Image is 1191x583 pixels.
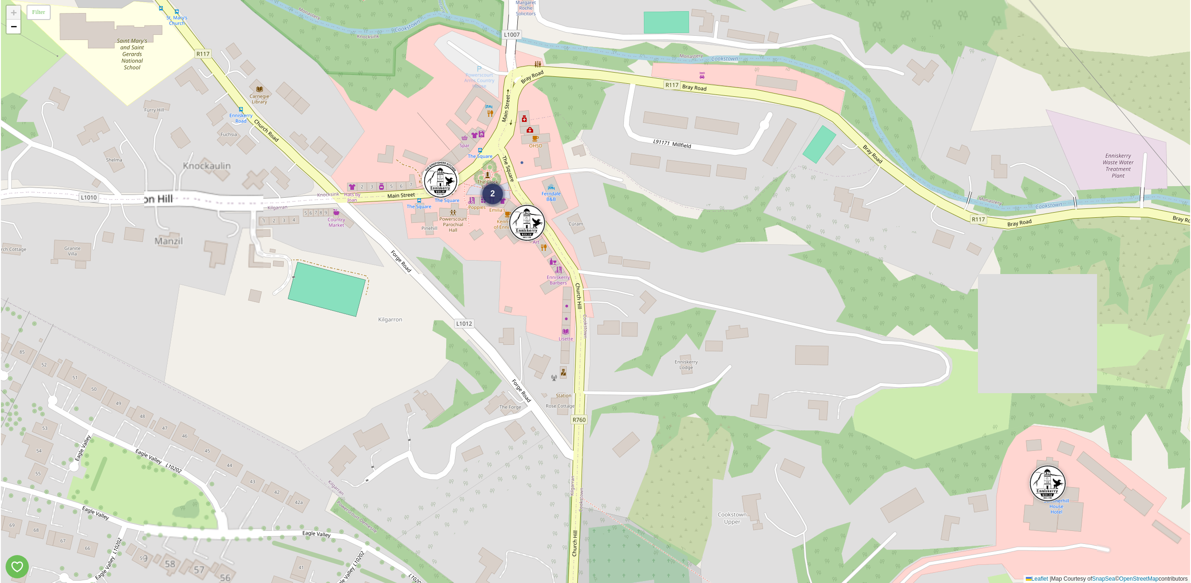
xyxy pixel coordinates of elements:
[27,5,51,20] div: Filter
[509,204,546,241] img: Marker
[1050,576,1051,582] span: |
[1026,576,1048,582] a: Leaflet
[7,6,20,20] a: Zoom in
[7,20,20,34] a: Zoom out
[11,20,17,32] span: −
[1024,575,1190,583] div: Map Courtesy of © contributors
[422,161,459,198] img: Marker
[11,7,17,18] span: +
[1119,576,1159,582] a: OpenStreetMap
[482,184,503,204] div: 2
[1029,465,1066,502] img: Marker
[1092,576,1115,582] a: SnapSea
[490,189,495,198] span: 2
